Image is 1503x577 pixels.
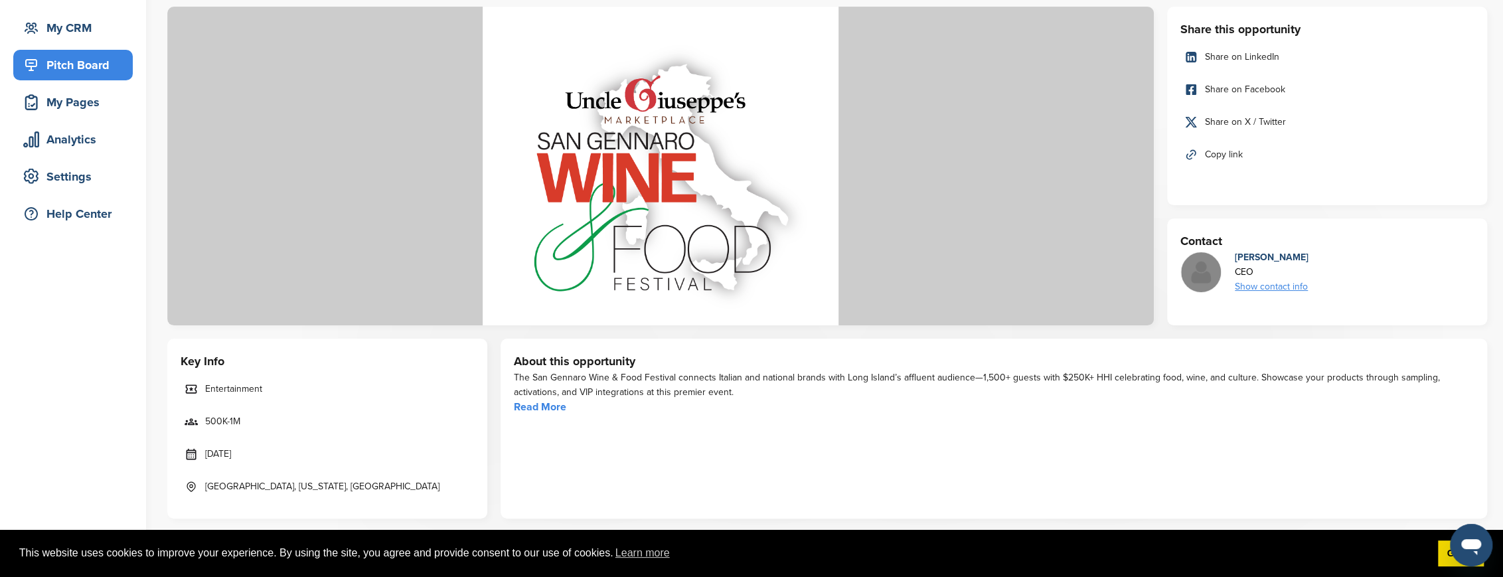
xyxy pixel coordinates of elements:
[13,13,133,43] a: My CRM
[181,352,474,371] h3: Key Info
[1180,43,1474,71] a: Share on LinkedIn
[20,53,133,77] div: Pitch Board
[1205,82,1285,97] span: Share on Facebook
[19,543,1427,563] span: This website uses cookies to improve your experience. By using the site, you agree and provide co...
[20,165,133,189] div: Settings
[1180,76,1474,104] a: Share on Facebook
[13,161,133,192] a: Settings
[1205,115,1286,129] span: Share on X / Twitter
[20,127,133,151] div: Analytics
[205,447,231,461] span: [DATE]
[167,7,1154,325] img: Sponsorpitch &
[1438,540,1484,567] a: dismiss cookie message
[1180,141,1474,169] a: Copy link
[613,543,672,563] a: learn more about cookies
[1450,524,1492,566] iframe: Button to launch messaging window
[1235,280,1308,294] div: Show contact info
[20,16,133,40] div: My CRM
[205,382,262,396] span: Entertainment
[1180,232,1474,250] h3: Contact
[514,400,566,414] a: Read More
[514,371,1474,400] div: The San Gennaro Wine & Food Festival connects Italian and national brands with Long Island’s affl...
[13,87,133,118] a: My Pages
[20,90,133,114] div: My Pages
[205,414,240,429] span: 500K-1M
[1235,250,1308,265] div: [PERSON_NAME]
[13,124,133,155] a: Analytics
[1180,20,1474,39] h3: Share this opportunity
[1205,147,1243,162] span: Copy link
[13,199,133,229] a: Help Center
[1180,108,1474,136] a: Share on X / Twitter
[1181,252,1221,292] img: Missing
[20,202,133,226] div: Help Center
[1235,265,1308,280] div: CEO
[13,50,133,80] a: Pitch Board
[514,352,1474,371] h3: About this opportunity
[205,479,439,494] span: [GEOGRAPHIC_DATA], [US_STATE], [GEOGRAPHIC_DATA]
[1205,50,1279,64] span: Share on LinkedIn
